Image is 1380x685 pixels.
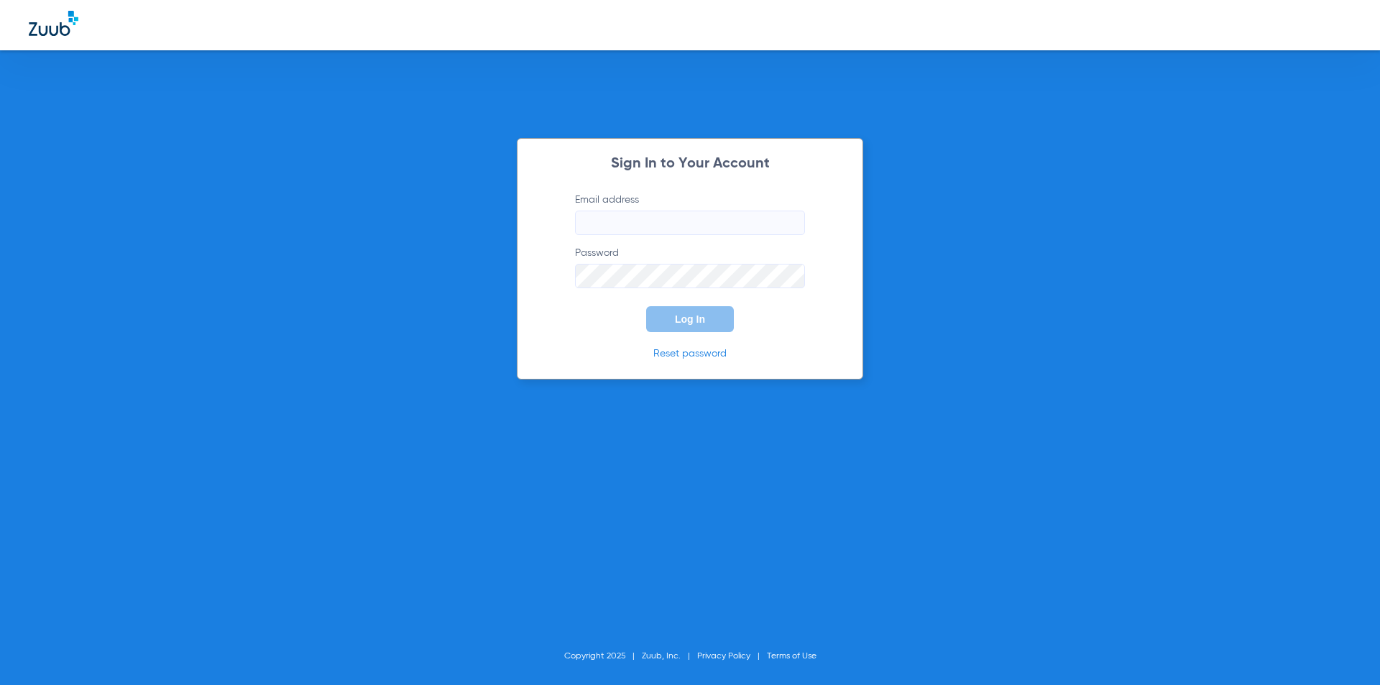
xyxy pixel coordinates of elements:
[642,649,697,663] li: Zuub, Inc.
[697,652,750,661] a: Privacy Policy
[553,157,827,171] h2: Sign In to Your Account
[29,11,78,36] img: Zuub Logo
[575,211,805,235] input: Email address
[646,306,734,332] button: Log In
[767,652,816,661] a: Terms of Use
[575,264,805,288] input: Password
[564,649,642,663] li: Copyright 2025
[575,246,805,288] label: Password
[653,349,727,359] a: Reset password
[575,193,805,235] label: Email address
[675,313,705,325] span: Log In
